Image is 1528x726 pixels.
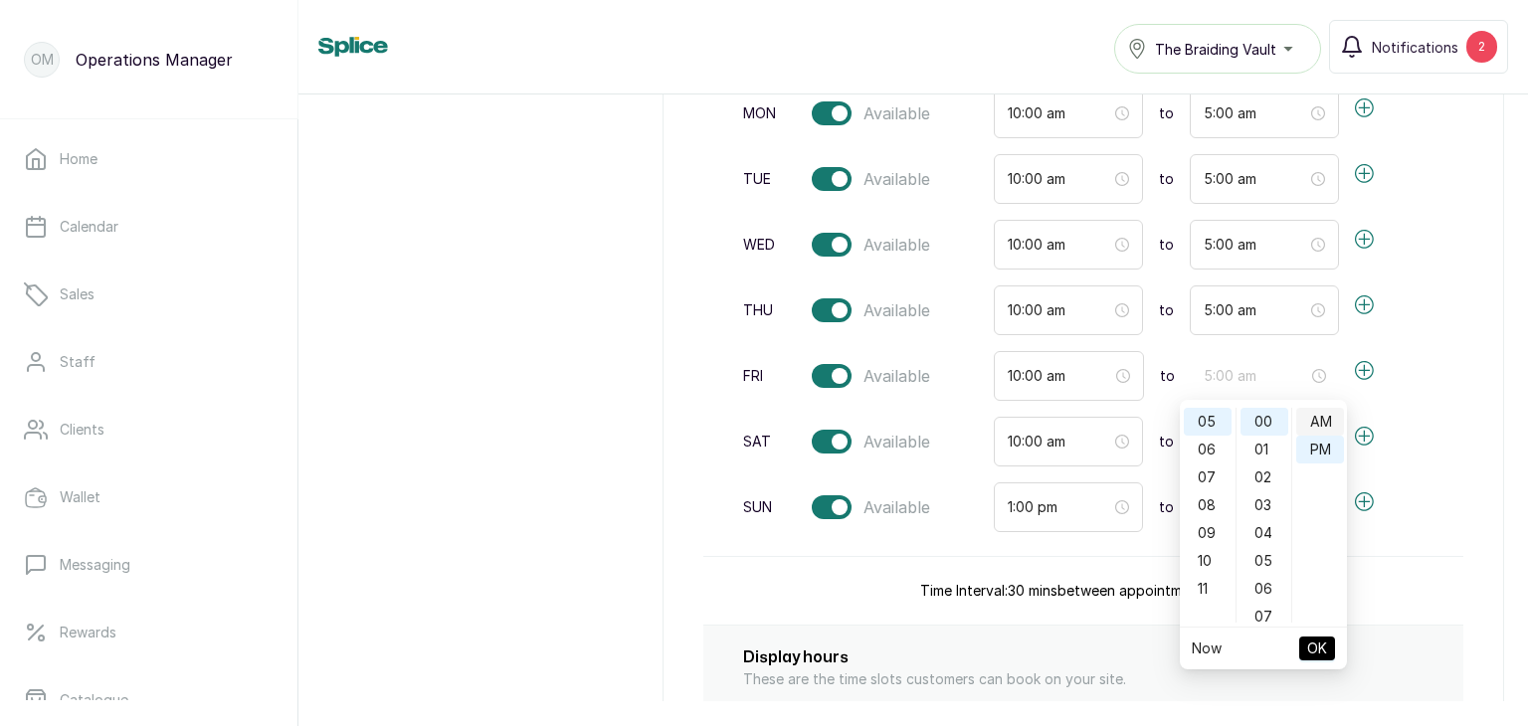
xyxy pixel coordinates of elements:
span: sun [743,497,772,517]
div: 08 [1184,491,1232,519]
input: Select time [1008,168,1111,190]
p: Rewards [60,623,116,642]
div: 01 [1241,436,1288,463]
input: Select time [1204,102,1307,124]
div: 2 [1466,31,1497,63]
input: Select time [1008,431,1111,453]
span: wed [743,235,775,255]
span: to [1159,235,1174,255]
div: 05 [1184,408,1232,436]
div: AM [1296,408,1344,436]
p: Home [60,149,97,169]
span: Notifications [1372,37,1458,58]
p: Time Interval: 30 mins between appointments [920,581,1211,601]
div: 05 [1241,547,1288,575]
div: 07 [1241,603,1288,631]
div: PM [1296,436,1344,463]
span: Available [812,167,930,191]
p: OM [31,50,54,70]
a: Now [1192,639,1222,656]
span: sat [743,432,771,452]
a: Clients [16,402,282,457]
p: Staff [60,352,95,372]
div: 04 [1241,519,1288,547]
a: Sales [16,267,282,322]
a: Calendar [16,199,282,255]
button: OK [1299,636,1335,660]
input: Select time [1008,102,1111,124]
div: 10 [1184,547,1232,575]
span: Available [812,101,930,125]
span: Available [863,167,930,191]
p: Catalogue [60,690,128,710]
span: Available [863,495,930,519]
span: fri [743,366,763,386]
span: The Braiding Vault [1155,39,1276,60]
input: Select time [1204,299,1307,321]
button: Notifications2 [1329,20,1508,74]
a: Messaging [16,537,282,593]
span: Available [863,233,930,257]
h2: Display hours [743,645,1424,669]
span: thu [743,300,773,320]
input: Select time [1008,365,1112,387]
span: Available [812,495,930,519]
p: Operations Manager [76,48,233,72]
span: tue [743,169,771,189]
p: These are the time slots customers can book on your site. [743,669,1424,689]
span: Available [812,430,930,454]
span: Available [863,298,930,322]
div: 11 [1184,575,1232,603]
span: Available [812,298,930,322]
a: Home [16,131,282,187]
div: 00 [1241,408,1288,436]
input: Select time [1204,168,1307,190]
span: Available [863,101,930,125]
a: Wallet [16,469,282,525]
span: to [1159,497,1174,517]
span: Available [863,364,930,388]
span: to [1159,169,1174,189]
input: Select time [1008,496,1111,518]
p: Clients [60,420,104,440]
a: Rewards [16,605,282,660]
input: Select time [1204,234,1307,256]
input: Select time [1008,234,1111,256]
span: to [1159,300,1174,320]
div: 03 [1241,491,1288,519]
p: Wallet [60,487,100,507]
div: 07 [1184,463,1232,491]
span: to [1159,432,1174,452]
span: to [1159,103,1174,123]
div: 06 [1184,436,1232,463]
span: Available [812,364,930,388]
input: Select time [1008,299,1111,321]
p: Calendar [60,217,118,237]
input: Select time [1204,365,1308,387]
span: Available [812,233,930,257]
a: Staff [16,334,282,390]
span: to [1160,366,1175,386]
span: OK [1307,630,1327,667]
span: Available [863,430,930,454]
div: 02 [1241,463,1288,491]
p: Sales [60,284,95,304]
div: 09 [1184,519,1232,547]
p: Messaging [60,555,130,575]
div: 06 [1241,575,1288,603]
span: mon [743,103,776,123]
button: The Braiding Vault [1114,24,1321,74]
